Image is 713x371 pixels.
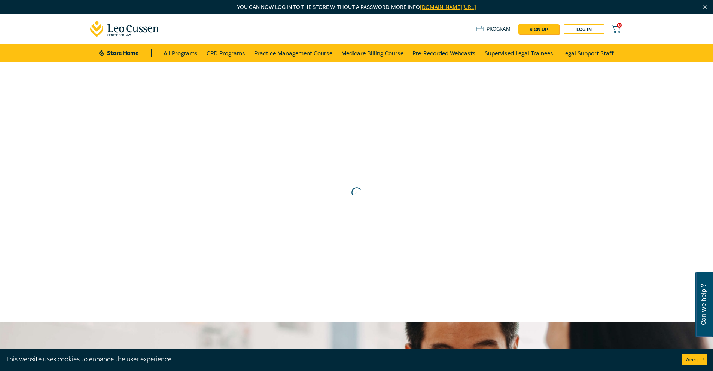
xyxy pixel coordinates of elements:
[412,44,476,62] a: Pre-Recorded Webcasts
[702,4,708,10] img: Close
[207,44,245,62] a: CPD Programs
[682,354,707,365] button: Accept cookies
[476,25,511,33] a: Program
[164,44,198,62] a: All Programs
[485,44,553,62] a: Supervised Legal Trainees
[420,4,476,11] a: [DOMAIN_NAME][URL]
[99,49,151,57] a: Store Home
[562,44,614,62] a: Legal Support Staff
[6,355,671,364] div: This website uses cookies to enhance the user experience.
[617,23,622,28] span: 0
[564,24,604,34] a: Log in
[90,3,623,12] p: You can now log in to the store without a password. More info
[700,276,707,333] span: Can we help ?
[254,44,332,62] a: Practice Management Course
[341,44,403,62] a: Medicare Billing Course
[518,24,559,34] a: sign up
